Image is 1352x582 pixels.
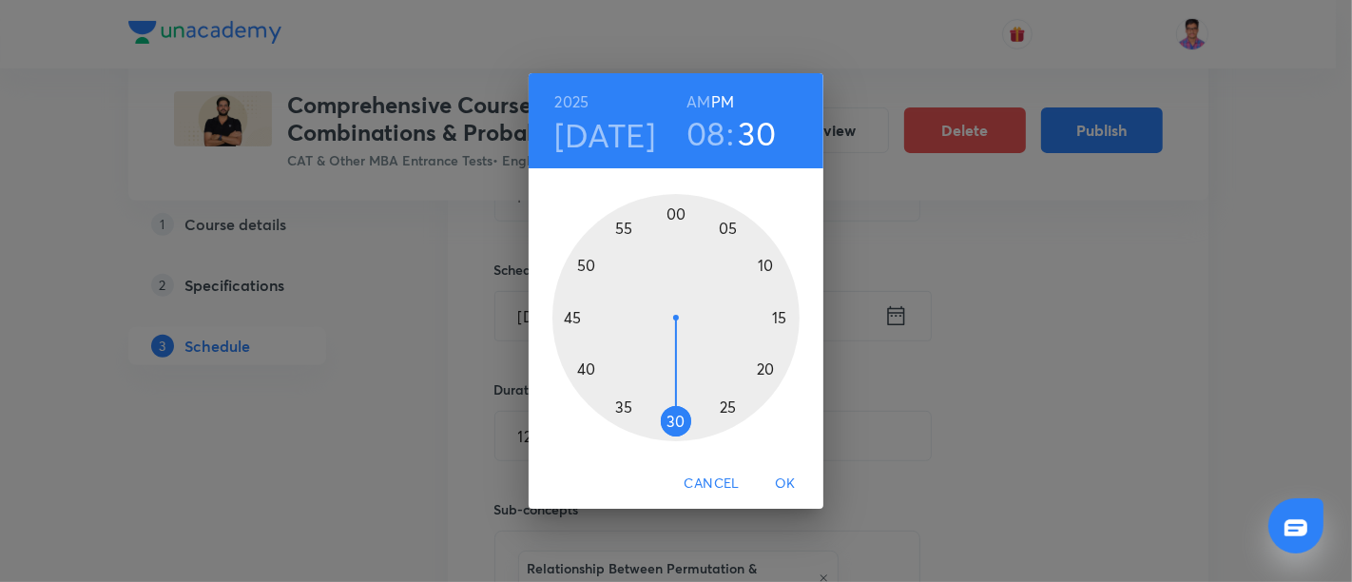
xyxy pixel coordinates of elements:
h3: : [726,113,734,153]
span: OK [763,472,808,495]
button: OK [755,466,816,501]
button: 2025 [555,88,589,115]
button: PM [711,88,734,115]
button: 08 [686,113,725,153]
button: 30 [739,113,777,153]
span: Cancel [685,472,740,495]
button: Cancel [677,466,747,501]
button: AM [686,88,710,115]
button: [DATE] [555,115,656,155]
